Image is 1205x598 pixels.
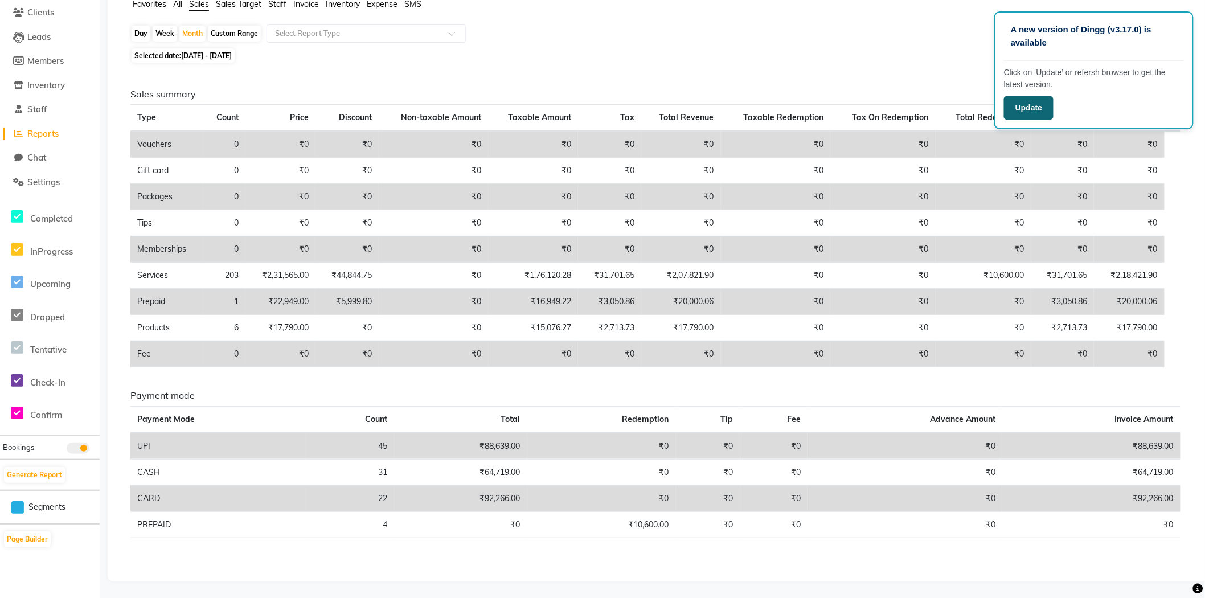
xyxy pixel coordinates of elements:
[1031,131,1095,158] td: ₹0
[1031,184,1095,210] td: ₹0
[936,289,1031,315] td: ₹0
[1002,485,1181,511] td: ₹92,266.00
[808,459,1002,485] td: ₹0
[721,315,830,341] td: ₹0
[245,341,316,367] td: ₹0
[132,48,235,63] span: Selected date:
[721,236,830,263] td: ₹0
[1004,67,1184,91] p: Click on ‘Update’ or refersh browser to get the latest version.
[936,263,1031,289] td: ₹10,600.00
[721,184,830,210] td: ₹0
[1031,263,1095,289] td: ₹31,701.65
[203,184,245,210] td: 0
[740,459,808,485] td: ₹0
[721,414,733,424] span: Tip
[578,315,641,341] td: ₹2,713.73
[721,289,830,315] td: ₹0
[1115,414,1174,424] span: Invoice Amount
[30,312,65,322] span: Dropped
[830,341,935,367] td: ₹0
[379,131,488,158] td: ₹0
[130,485,306,511] td: CARD
[830,184,935,210] td: ₹0
[203,263,245,289] td: 203
[28,501,65,513] span: Segments
[721,158,830,184] td: ₹0
[676,433,740,460] td: ₹0
[527,511,676,538] td: ₹10,600.00
[203,289,245,315] td: 1
[130,459,306,485] td: CASH
[808,511,1002,538] td: ₹0
[1094,341,1165,367] td: ₹0
[936,236,1031,263] td: ₹0
[379,158,488,184] td: ₹0
[245,263,316,289] td: ₹2,31,565.00
[27,55,64,66] span: Members
[315,210,379,236] td: ₹0
[1094,236,1165,263] td: ₹0
[641,210,721,236] td: ₹0
[379,263,488,289] td: ₹0
[315,263,379,289] td: ₹44,844.75
[315,289,379,315] td: ₹5,999.80
[489,289,578,315] td: ₹16,949.22
[489,236,578,263] td: ₹0
[1031,289,1095,315] td: ₹3,050.86
[153,26,177,42] div: Week
[306,511,394,538] td: 4
[930,414,995,424] span: Advance Amount
[130,89,1181,100] h6: Sales summary
[203,315,245,341] td: 6
[659,112,714,122] span: Total Revenue
[721,263,830,289] td: ₹0
[130,315,203,341] td: Products
[365,414,387,424] span: Count
[501,414,520,424] span: Total
[956,112,1024,122] span: Total Redemption
[3,6,97,19] a: Clients
[3,443,34,452] span: Bookings
[3,103,97,116] a: Staff
[641,131,721,158] td: ₹0
[578,236,641,263] td: ₹0
[721,131,830,158] td: ₹0
[1094,184,1165,210] td: ₹0
[315,236,379,263] td: ₹0
[676,511,740,538] td: ₹0
[830,158,935,184] td: ₹0
[578,158,641,184] td: ₹0
[130,158,203,184] td: Gift card
[1031,315,1095,341] td: ₹2,713.73
[306,459,394,485] td: 31
[936,184,1031,210] td: ₹0
[339,112,372,122] span: Discount
[245,184,316,210] td: ₹0
[181,51,232,60] span: [DATE] - [DATE]
[130,289,203,315] td: Prepaid
[508,112,571,122] span: Taxable Amount
[203,131,245,158] td: 0
[622,414,669,424] span: Redemption
[394,511,527,538] td: ₹0
[30,409,62,420] span: Confirm
[27,7,54,18] span: Clients
[1031,210,1095,236] td: ₹0
[203,210,245,236] td: 0
[740,433,808,460] td: ₹0
[130,131,203,158] td: Vouchers
[27,104,47,114] span: Staff
[394,459,527,485] td: ₹64,719.00
[394,433,527,460] td: ₹88,639.00
[489,131,578,158] td: ₹0
[1094,289,1165,315] td: ₹20,000.06
[130,236,203,263] td: Memberships
[3,55,97,68] a: Members
[130,184,203,210] td: Packages
[489,341,578,367] td: ₹0
[936,315,1031,341] td: ₹0
[787,414,801,424] span: Fee
[527,459,676,485] td: ₹0
[641,158,721,184] td: ₹0
[620,112,634,122] span: Tax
